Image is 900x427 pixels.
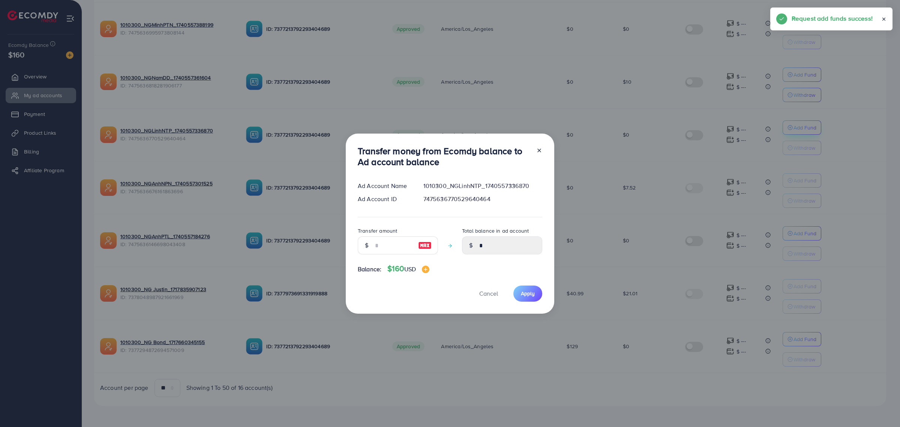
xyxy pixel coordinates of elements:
[387,264,429,274] h4: $160
[422,266,429,273] img: image
[418,241,432,250] img: image
[513,286,542,302] button: Apply
[358,265,381,274] span: Balance:
[352,195,417,203] div: Ad Account ID
[404,265,416,273] span: USD
[868,393,894,421] iframe: Chat
[352,182,417,190] div: Ad Account Name
[792,14,873,23] h5: Request add funds success!
[417,195,548,203] div: 7475636770529640464
[358,227,397,235] label: Transfer amount
[521,290,535,297] span: Apply
[462,227,529,235] label: Total balance in ad account
[470,286,507,302] button: Cancel
[417,182,548,190] div: 1010300_NGLinhNTP_1740557336870
[479,289,498,298] span: Cancel
[358,146,530,167] h3: Transfer money from Ecomdy balance to Ad account balance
